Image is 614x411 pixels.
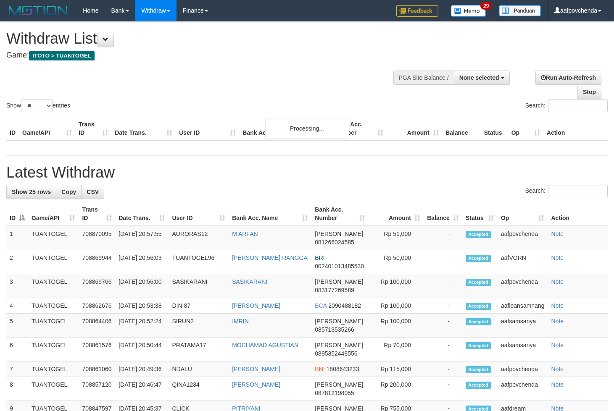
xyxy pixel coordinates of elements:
th: Trans ID [75,117,111,141]
td: TUANTOGEL [28,338,79,361]
td: Rp 100,000 [369,314,424,338]
td: 708870095 [79,226,115,250]
td: [DATE] 20:52:24 [115,314,169,338]
td: - [424,314,462,338]
span: [PERSON_NAME] [315,278,363,285]
a: Note [551,342,564,348]
a: Note [551,381,564,388]
span: Copy 0895352448556 to clipboard [315,350,357,357]
th: User ID: activate to sort column ascending [169,202,229,226]
td: aafpovchenda [498,226,548,250]
a: M ARFAN [232,230,258,237]
span: BCA [315,302,327,309]
h4: Game: [6,51,401,60]
td: aafsamsanya [498,338,548,361]
td: Rp 200,000 [369,377,424,401]
th: Status: activate to sort column ascending [462,202,498,226]
td: TUANTOGEL [28,226,79,250]
td: TUANTOGEL [28,274,79,298]
span: Accepted [466,366,491,373]
img: Button%20Memo.svg [451,5,486,17]
th: Balance: activate to sort column ascending [424,202,462,226]
h1: Latest Withdraw [6,164,608,181]
span: Accepted [466,382,491,389]
th: Action [548,202,608,226]
a: Run Auto-Refresh [535,71,601,85]
h1: Withdraw List [6,30,401,47]
span: [PERSON_NAME] [315,342,363,348]
td: 3 [6,274,28,298]
span: [PERSON_NAME] [315,381,363,388]
a: SASIKARANI [232,278,267,285]
span: Copy 1808643233 to clipboard [327,366,359,372]
td: PRATAMA17 [169,338,229,361]
th: Bank Acc. Name [239,117,331,141]
select: Showentries [21,99,53,112]
th: Trans ID: activate to sort column ascending [79,202,115,226]
th: Game/API [19,117,75,141]
span: Accepted [466,318,491,325]
span: Copy [61,188,76,195]
td: aafleansamnang [498,298,548,314]
th: Status [481,117,508,141]
span: Show 25 rows [12,188,51,195]
td: NDALU [169,361,229,377]
td: - [424,338,462,361]
th: User ID [176,117,239,141]
td: Rp 51,000 [369,226,424,250]
td: - [424,377,462,401]
td: - [424,250,462,274]
span: [PERSON_NAME] [315,318,363,325]
label: Show entries [6,99,70,112]
td: 1 [6,226,28,250]
span: [PERSON_NAME] [315,230,363,237]
td: TUANTOGEL [28,377,79,401]
td: QINA1234 [169,377,229,401]
td: 708869944 [79,250,115,274]
td: [DATE] 20:56:00 [115,274,169,298]
th: Bank Acc. Name: activate to sort column ascending [229,202,311,226]
span: Copy 002401013485530 to clipboard [315,263,364,270]
td: Rp 100,000 [369,274,424,298]
th: Game/API: activate to sort column ascending [28,202,79,226]
label: Search: [525,185,608,197]
span: Accepted [466,303,491,310]
a: CSV [81,185,104,199]
td: SASIKARANI [169,274,229,298]
td: 708869766 [79,274,115,298]
td: [DATE] 20:53:38 [115,298,169,314]
td: TUANTOGEL96 [169,250,229,274]
span: Copy 081266024585 to clipboard [315,239,354,246]
td: aafVORN [498,250,548,274]
a: IMRIN [232,318,249,325]
td: [DATE] 20:49:36 [115,361,169,377]
th: Date Trans. [111,117,176,141]
td: 708862676 [79,298,115,314]
td: 708861060 [79,361,115,377]
input: Search: [548,185,608,197]
span: Accepted [466,231,491,238]
td: 708861576 [79,338,115,361]
td: TUANTOGEL [28,314,79,338]
th: Bank Acc. Number: activate to sort column ascending [311,202,368,226]
a: [PERSON_NAME] RANGGA [232,254,308,261]
td: AURORAS12 [169,226,229,250]
td: 708857120 [79,377,115,401]
span: CSV [87,188,99,195]
th: Op [508,117,543,141]
span: BRI [315,254,324,261]
td: aafpovchenda [498,361,548,377]
td: 708864406 [79,314,115,338]
span: Copy 083177269589 to clipboard [315,287,354,293]
th: Date Trans.: activate to sort column ascending [115,202,169,226]
td: 7 [6,361,28,377]
span: Copy 2090488182 to clipboard [328,302,361,309]
td: - [424,274,462,298]
td: [DATE] 20:56:03 [115,250,169,274]
input: Search: [548,99,608,112]
td: 6 [6,338,28,361]
a: MOCHAMAD AGUSTIAN [232,342,298,348]
span: 29 [480,2,492,10]
td: [DATE] 20:46:47 [115,377,169,401]
span: Accepted [466,255,491,262]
